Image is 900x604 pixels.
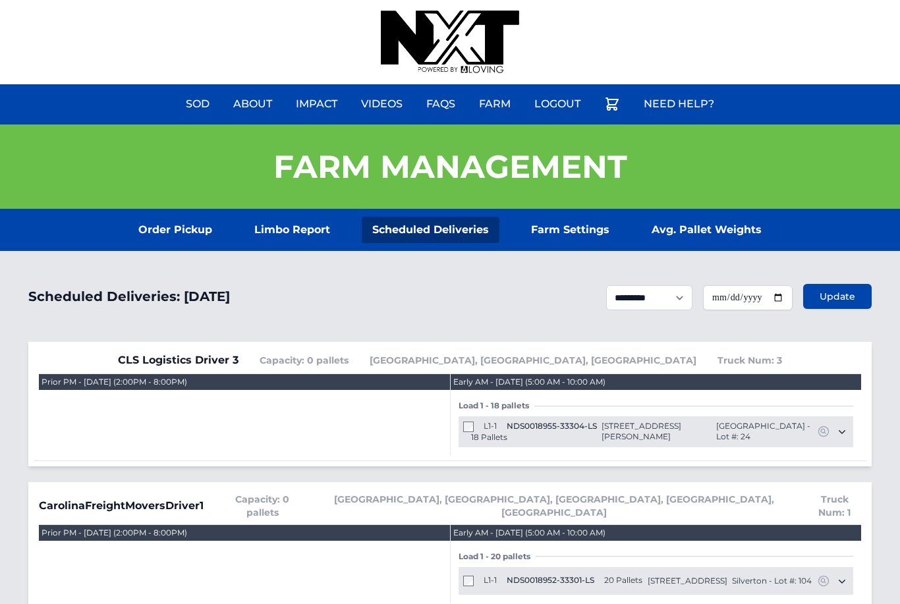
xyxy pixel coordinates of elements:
[803,284,872,309] button: Update
[716,421,817,442] span: [GEOGRAPHIC_DATA] - Lot #: 24
[128,217,223,243] a: Order Pickup
[260,354,349,367] span: Capacity: 0 pallets
[353,88,410,120] a: Videos
[42,528,187,538] div: Prior PM - [DATE] (2:00PM - 8:00PM)
[507,575,594,585] span: NDS0018952-33301-LS
[641,217,772,243] a: Avg. Pallet Weights
[225,493,300,519] span: Capacity: 0 pallets
[39,498,204,514] span: CarolinaFreightMoversDriver1
[808,493,861,519] span: Truck Num: 1
[604,575,642,585] span: 20 Pallets
[459,400,534,411] span: Load 1 - 18 pallets
[362,217,499,243] a: Scheduled Deliveries
[484,421,497,431] span: L1-1
[453,377,605,387] div: Early AM - [DATE] (5:00 AM - 10:00 AM)
[418,88,463,120] a: FAQs
[42,377,187,387] div: Prior PM - [DATE] (2:00PM - 8:00PM)
[717,354,782,367] span: Truck Num: 3
[820,290,855,303] span: Update
[520,217,620,243] a: Farm Settings
[178,88,217,120] a: Sod
[636,88,722,120] a: Need Help?
[453,528,605,538] div: Early AM - [DATE] (5:00 AM - 10:00 AM)
[370,354,696,367] span: [GEOGRAPHIC_DATA], [GEOGRAPHIC_DATA], [GEOGRAPHIC_DATA]
[602,421,716,442] span: [STREET_ADDRESS][PERSON_NAME]
[288,88,345,120] a: Impact
[118,352,239,368] span: CLS Logistics Driver 3
[322,493,787,519] span: [GEOGRAPHIC_DATA], [GEOGRAPHIC_DATA], [GEOGRAPHIC_DATA], [GEOGRAPHIC_DATA], [GEOGRAPHIC_DATA]
[648,576,727,586] span: [STREET_ADDRESS]
[507,421,597,431] span: NDS0018955-33304-LS
[484,575,497,585] span: L1-1
[471,88,519,120] a: Farm
[526,88,588,120] a: Logout
[459,551,536,562] span: Load 1 - 20 pallets
[381,11,519,74] img: nextdaysod.com Logo
[225,88,280,120] a: About
[28,287,230,306] h1: Scheduled Deliveries: [DATE]
[273,151,627,182] h1: Farm Management
[732,576,812,586] span: Silverton - Lot #: 104
[471,432,507,442] span: 18 Pallets
[244,217,341,243] a: Limbo Report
